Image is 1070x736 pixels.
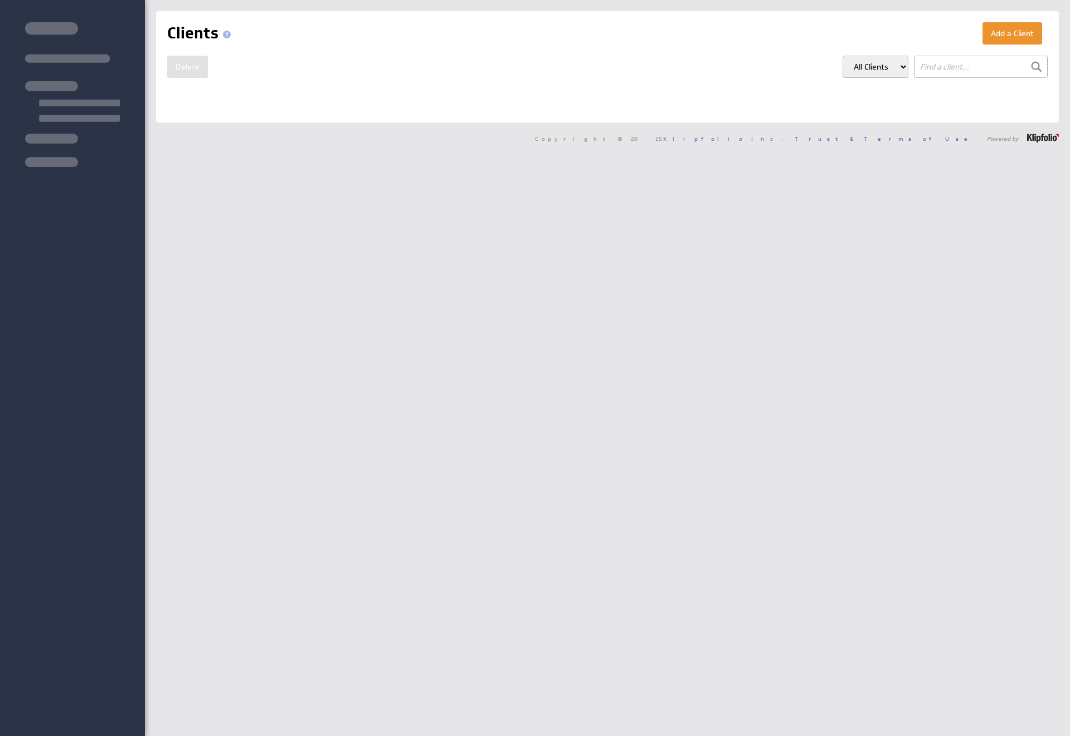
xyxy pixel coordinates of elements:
a: Trust & Terms of Use [795,135,975,143]
button: Delete [167,56,208,78]
button: Add a Client [983,22,1042,45]
img: logo-footer.png [1027,134,1059,143]
input: Find a client... [914,56,1048,78]
img: skeleton-sidenav.svg [25,22,120,167]
h1: Clients [167,22,235,45]
span: Copyright © 2025 [535,136,783,141]
span: Powered by [987,136,1019,141]
a: Klipfolio Inc. [663,135,783,143]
